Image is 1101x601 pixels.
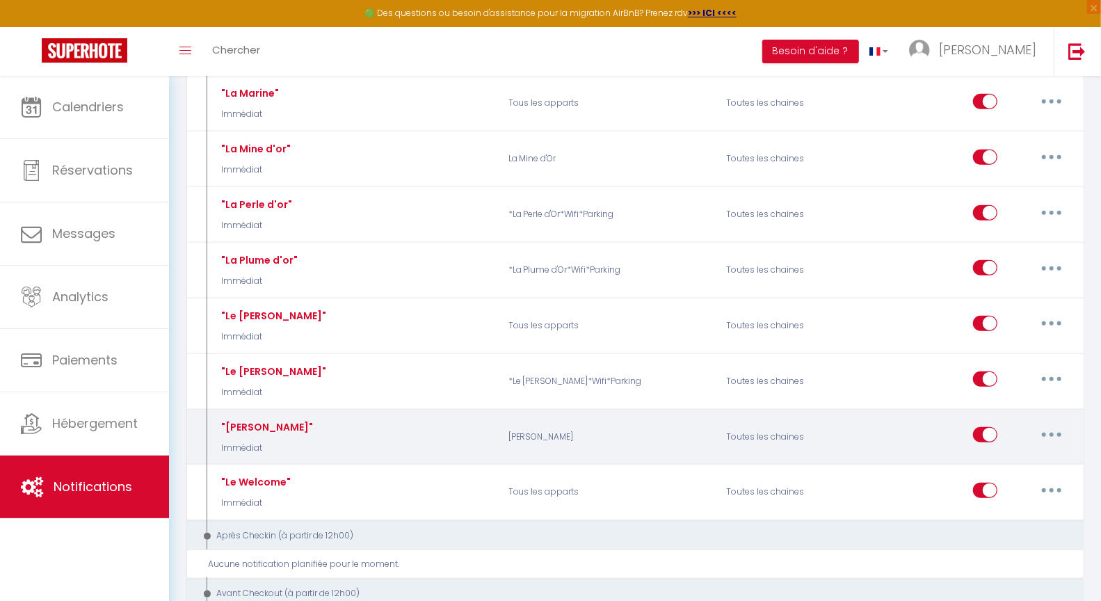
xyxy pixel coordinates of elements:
a: >>> ICI <<<< [688,7,737,19]
p: Immédiat [218,275,298,288]
div: Toutes les chaines [717,250,862,290]
div: Aucune notification planifiée pour le moment. [209,558,1072,571]
span: Hébergement [52,415,138,432]
img: ... [909,40,930,61]
div: "Le [PERSON_NAME]" [218,364,326,379]
div: "Le Welcome" [218,474,291,490]
p: Immédiat [218,442,313,455]
p: Immédiat [218,386,326,399]
span: Calendriers [52,98,124,115]
div: Avant Checkout (à partir de 12h00) [199,587,1054,600]
span: Analytics [52,288,109,305]
p: Immédiat [218,108,279,121]
div: "La Perle d'or" [218,197,292,212]
span: Notifications [54,478,132,495]
span: [PERSON_NAME] [939,41,1036,58]
div: "La Mine d'or" [218,141,291,157]
p: Immédiat [218,163,291,177]
p: [PERSON_NAME] [499,417,718,457]
p: Tous les apparts [499,472,718,513]
p: *La Plume d'Or*Wifi*Parking [499,250,718,290]
a: ... [PERSON_NAME] [899,27,1054,76]
div: "La Plume d'or" [218,253,298,268]
div: Toutes les chaines [717,83,862,124]
span: Réservations [52,161,133,179]
span: Messages [52,225,115,242]
div: "[PERSON_NAME]" [218,419,313,435]
span: Chercher [212,42,260,57]
div: "Le [PERSON_NAME]" [218,308,326,323]
img: logout [1068,42,1086,60]
div: Toutes les chaines [717,195,862,235]
div: Toutes les chaines [717,361,862,401]
div: Toutes les chaines [717,417,862,457]
p: La Mine d'Or [499,139,718,179]
p: Immédiat [218,497,291,510]
div: Toutes les chaines [717,305,862,346]
p: Immédiat [218,330,326,344]
p: Immédiat [218,219,292,232]
div: Toutes les chaines [717,139,862,179]
p: Tous les apparts [499,305,718,346]
a: Chercher [202,27,271,76]
div: "La Marine" [218,86,279,101]
p: *Le [PERSON_NAME]*Wifi*Parking [499,361,718,401]
span: Paiements [52,351,118,369]
p: Tous les apparts [499,83,718,124]
p: *La Perle d'Or*Wifi*Parking [499,195,718,235]
button: Besoin d'aide ? [762,40,859,63]
img: Super Booking [42,38,127,63]
div: Toutes les chaines [717,472,862,513]
div: Après Checkin (à partir de 12h00) [199,529,1054,543]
